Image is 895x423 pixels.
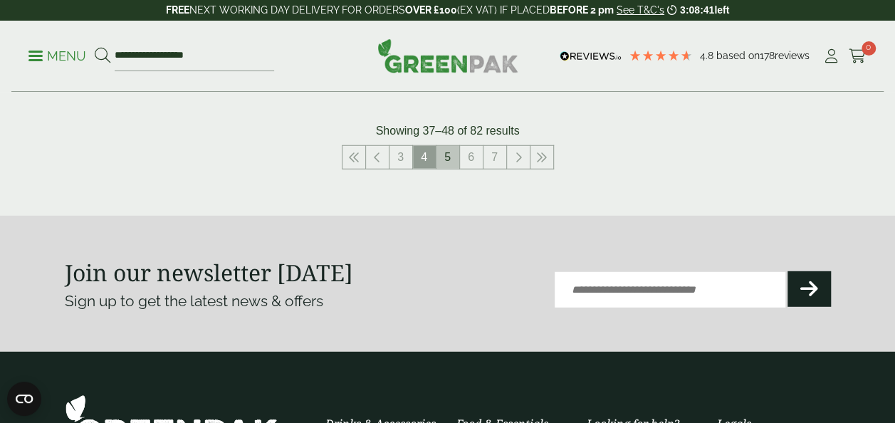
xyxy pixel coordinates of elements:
i: My Account [822,49,840,63]
span: left [714,4,729,16]
strong: Join our newsletter [DATE] [65,257,353,288]
strong: OVER £100 [405,4,457,16]
a: 3 [389,146,412,169]
p: Menu [28,48,86,65]
span: 4.8 [700,50,716,61]
button: Open CMP widget [7,382,41,416]
img: GreenPak Supplies [377,38,518,73]
strong: BEFORE 2 pm [550,4,614,16]
img: REVIEWS.io [560,51,622,61]
span: reviews [775,50,810,61]
span: Based on [716,50,760,61]
a: See T&C's [617,4,664,16]
strong: FREE [166,4,189,16]
span: 178 [760,50,775,61]
a: 7 [483,146,506,169]
i: Cart [849,49,867,63]
a: 5 [436,146,459,169]
span: 4 [413,146,436,169]
p: Showing 37–48 of 82 results [376,122,520,140]
a: 6 [460,146,483,169]
div: 4.78 Stars [629,49,693,62]
span: 0 [862,41,876,56]
span: 3:08:41 [680,4,714,16]
a: Menu [28,48,86,62]
a: 0 [849,46,867,67]
p: Sign up to get the latest news & offers [65,290,409,313]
